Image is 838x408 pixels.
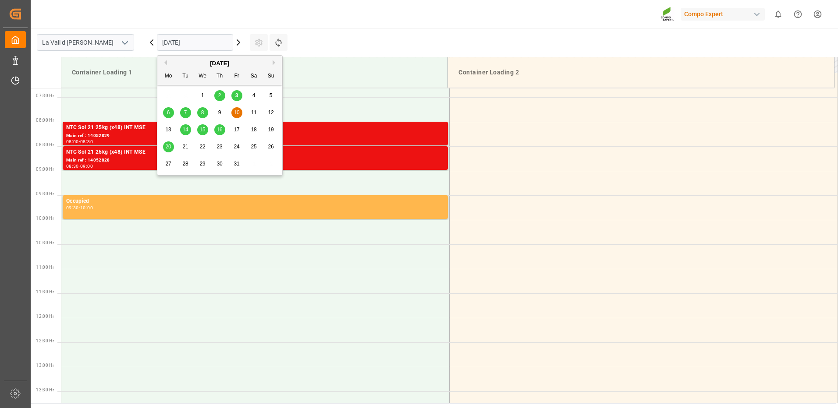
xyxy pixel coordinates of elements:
div: We [197,71,208,82]
span: 30 [217,161,222,167]
div: Sa [249,71,259,82]
span: 8 [201,109,204,116]
span: 15 [199,127,205,133]
div: month 2025-10 [160,87,280,172]
span: 25 [251,144,256,150]
span: 1 [201,92,204,98]
span: 07:30 Hr [36,93,54,98]
div: - [79,164,80,168]
div: 09:30 [66,206,79,210]
div: Choose Sunday, October 5th, 2025 [266,90,277,101]
span: 12 [268,109,273,116]
div: Choose Tuesday, October 14th, 2025 [180,124,191,135]
div: Choose Friday, October 31st, 2025 [231,158,242,169]
button: Next Month [273,60,278,65]
div: Choose Monday, October 13th, 2025 [163,124,174,135]
span: 22 [199,144,205,150]
span: 29 [199,161,205,167]
span: 09:00 Hr [36,167,54,172]
span: 3 [235,92,238,98]
div: Choose Thursday, October 23rd, 2025 [214,141,225,152]
div: Choose Thursday, October 2nd, 2025 [214,90,225,101]
span: 20 [165,144,171,150]
span: 4 [252,92,256,98]
img: Screenshot%202023-09-29%20at%2010.02.21.png_1712312052.png [660,7,675,22]
div: Fr [231,71,242,82]
div: Choose Thursday, October 9th, 2025 [214,107,225,118]
span: 12:00 Hr [36,314,54,319]
span: 08:00 Hr [36,118,54,123]
div: Container Loading 2 [455,64,827,81]
span: 11:30 Hr [36,289,54,294]
span: 08:30 Hr [36,142,54,147]
span: 10:30 Hr [36,240,54,245]
div: Choose Monday, October 6th, 2025 [163,107,174,118]
button: Previous Month [162,60,167,65]
div: - [79,140,80,144]
span: 6 [167,109,170,116]
div: Choose Saturday, October 18th, 2025 [249,124,259,135]
div: Choose Tuesday, October 28th, 2025 [180,158,191,169]
span: 10 [234,109,239,116]
div: NTC Sol 21 25kg (x48) INT MSE [66,123,444,132]
span: 11:00 Hr [36,265,54,270]
span: 12:30 Hr [36,338,54,343]
span: 31 [234,161,239,167]
div: Choose Sunday, October 12th, 2025 [266,107,277,118]
span: 28 [182,161,188,167]
button: open menu [118,36,131,49]
span: 13 [165,127,171,133]
div: [DATE] [157,59,282,68]
div: Choose Wednesday, October 29th, 2025 [197,158,208,169]
div: 08:30 [66,164,79,168]
span: 17 [234,127,239,133]
span: 13:30 Hr [36,387,54,392]
div: Choose Wednesday, October 1st, 2025 [197,90,208,101]
span: 2 [218,92,221,98]
div: Choose Saturday, October 25th, 2025 [249,141,259,152]
button: Help Center [788,4,808,24]
div: Container Loading 1 [68,64,440,81]
div: 08:00 [66,140,79,144]
span: 10:00 Hr [36,216,54,221]
div: Choose Friday, October 3rd, 2025 [231,90,242,101]
span: 7 [184,109,187,116]
div: - [79,206,80,210]
div: Choose Sunday, October 26th, 2025 [266,141,277,152]
input: DD.MM.YYYY [157,34,233,51]
div: Choose Sunday, October 19th, 2025 [266,124,277,135]
div: Choose Saturday, October 4th, 2025 [249,90,259,101]
span: 14 [182,127,188,133]
button: Compo Expert [681,6,768,22]
div: Choose Monday, October 27th, 2025 [163,158,174,169]
span: 9 [218,109,221,116]
div: Choose Thursday, October 30th, 2025 [214,158,225,169]
span: 23 [217,144,222,150]
input: Type to search/select [37,34,134,51]
div: Choose Wednesday, October 8th, 2025 [197,107,208,118]
div: Choose Friday, October 10th, 2025 [231,107,242,118]
span: 13:00 Hr [36,363,54,368]
div: Main ref : 14052828 [66,157,444,164]
div: 10:00 [80,206,93,210]
span: 21 [182,144,188,150]
div: 08:30 [80,140,93,144]
span: 27 [165,161,171,167]
div: Choose Tuesday, October 7th, 2025 [180,107,191,118]
span: 5 [270,92,273,98]
span: 16 [217,127,222,133]
div: Tu [180,71,191,82]
div: Choose Saturday, October 11th, 2025 [249,107,259,118]
div: Choose Friday, October 17th, 2025 [231,124,242,135]
span: 26 [268,144,273,150]
div: NTC Sol 21 25kg (x48) INT MSE [66,148,444,157]
div: 09:00 [80,164,93,168]
div: Main ref : 14052829 [66,132,444,140]
div: Mo [163,71,174,82]
div: Occupied [66,197,444,206]
span: 19 [268,127,273,133]
div: Choose Monday, October 20th, 2025 [163,141,174,152]
div: Choose Friday, October 24th, 2025 [231,141,242,152]
div: Choose Wednesday, October 22nd, 2025 [197,141,208,152]
div: Su [266,71,277,82]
